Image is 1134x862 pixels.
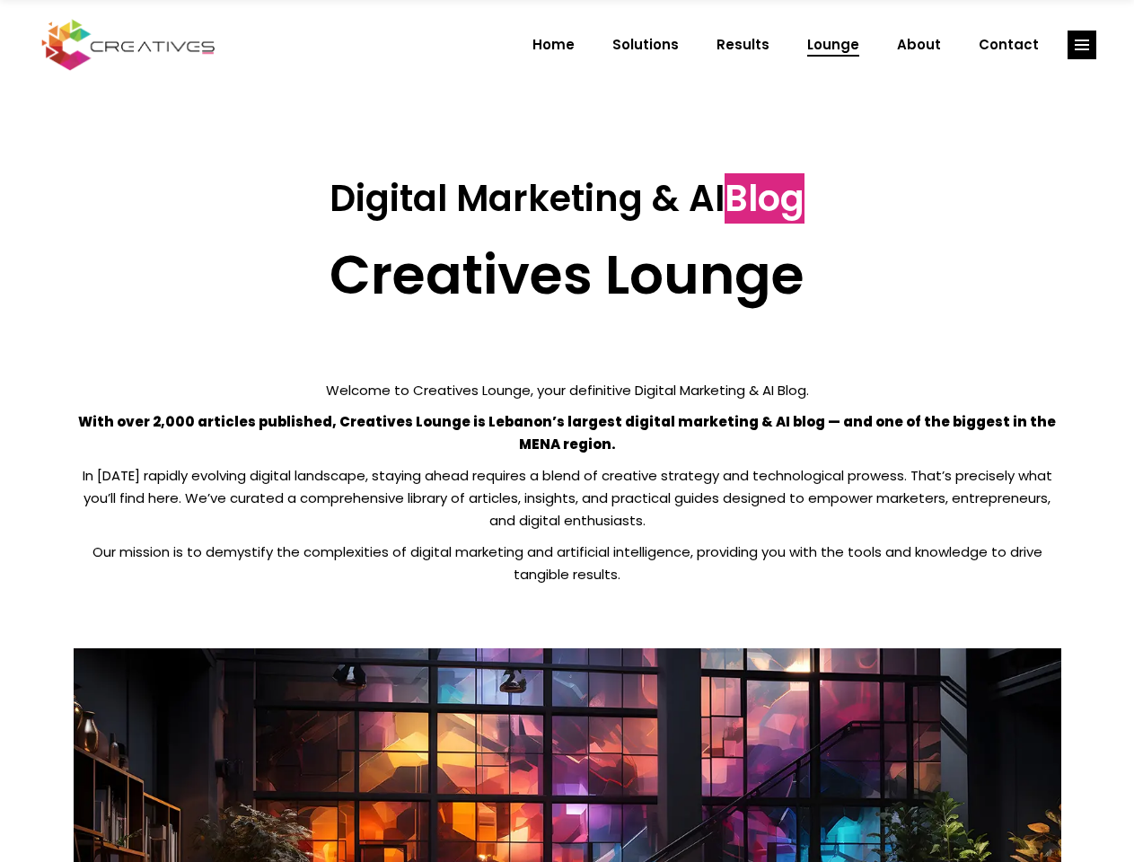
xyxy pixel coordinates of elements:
span: Solutions [612,22,679,68]
a: Home [514,22,593,68]
a: Results [698,22,788,68]
p: In [DATE] rapidly evolving digital landscape, staying ahead requires a blend of creative strategy... [74,464,1061,532]
h3: Digital Marketing & AI [74,177,1061,220]
a: Solutions [593,22,698,68]
span: Home [532,22,575,68]
a: link [1068,31,1096,59]
img: Creatives [38,17,219,73]
span: Blog [725,173,804,224]
strong: With over 2,000 articles published, Creatives Lounge is Lebanon’s largest digital marketing & AI ... [78,412,1056,453]
span: About [897,22,941,68]
a: About [878,22,960,68]
h2: Creatives Lounge [74,242,1061,307]
span: Results [716,22,769,68]
a: Contact [960,22,1058,68]
p: Welcome to Creatives Lounge, your definitive Digital Marketing & AI Blog. [74,379,1061,401]
span: Contact [979,22,1039,68]
a: Lounge [788,22,878,68]
p: Our mission is to demystify the complexities of digital marketing and artificial intelligence, pr... [74,541,1061,585]
span: Lounge [807,22,859,68]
